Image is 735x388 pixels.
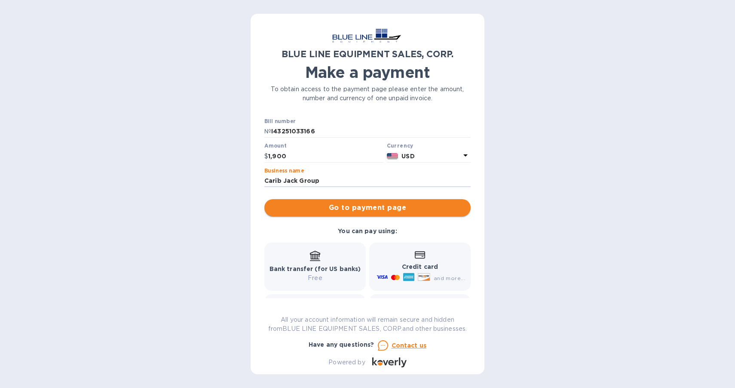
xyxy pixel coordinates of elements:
input: Enter business name [264,175,471,188]
span: and more... [434,275,465,281]
b: Have any questions? [309,341,374,348]
p: Powered by [328,358,365,367]
p: $ [264,152,268,161]
input: 0.00 [268,150,383,163]
p: All your account information will remain secure and hidden from BLUE LINE EQUIPMENT SALES, CORP. ... [264,315,471,333]
label: Bill number [264,119,295,124]
input: Enter bill number [271,125,471,138]
img: USD [387,153,398,159]
h1: Make a payment [264,63,471,81]
p: Free [269,274,361,283]
label: Amount [264,144,286,149]
span: Go to payment page [271,203,464,213]
b: Bank transfer (for US banks) [269,265,361,272]
u: Contact us [392,342,427,349]
p: № [264,127,271,136]
b: BLUE LINE EQUIPMENT SALES, CORP. [282,49,453,59]
b: Credit card [402,263,438,270]
label: Business name [264,168,304,173]
p: To obtain access to the payment page please enter the amount, number and currency of one unpaid i... [264,85,471,103]
b: You can pay using: [338,228,397,234]
button: Go to payment page [264,199,471,216]
b: Currency [387,142,413,149]
b: USD [401,153,414,160]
